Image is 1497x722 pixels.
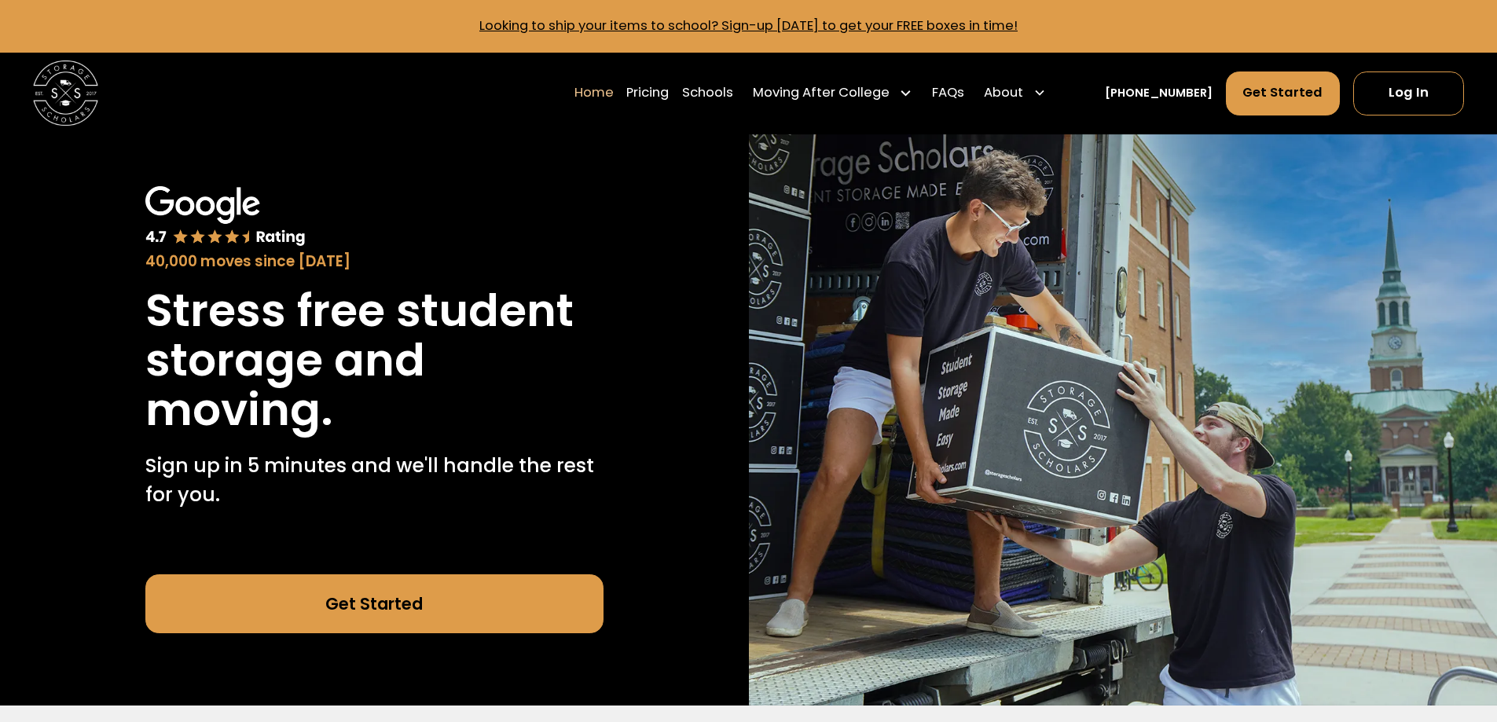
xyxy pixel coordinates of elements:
[1353,71,1464,115] a: Log In
[145,251,604,273] div: 40,000 moves since [DATE]
[682,70,733,115] a: Schools
[145,574,604,633] a: Get Started
[753,83,890,103] div: Moving After College
[1226,71,1341,115] a: Get Started
[145,186,306,247] img: Google 4.7 star rating
[1105,85,1213,102] a: [PHONE_NUMBER]
[145,286,604,434] h1: Stress free student storage and moving.
[626,70,669,115] a: Pricing
[984,83,1023,103] div: About
[932,70,964,115] a: FAQs
[574,70,614,115] a: Home
[33,60,98,126] img: Storage Scholars main logo
[145,451,604,510] p: Sign up in 5 minutes and we'll handle the rest for you.
[479,16,1018,35] a: Looking to ship your items to school? Sign-up [DATE] to get your FREE boxes in time!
